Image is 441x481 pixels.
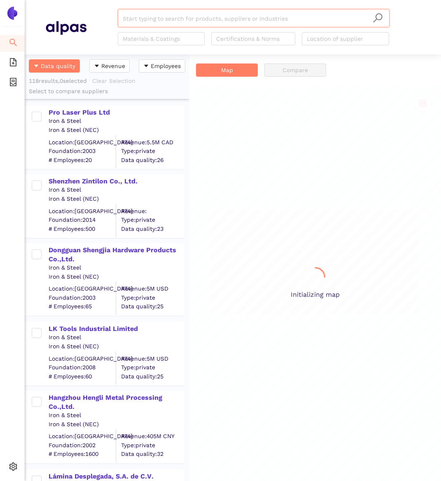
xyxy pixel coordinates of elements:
div: Location: [GEOGRAPHIC_DATA] [49,207,116,215]
span: # Employees: 65 [49,303,116,311]
span: # Employees: 60 [49,372,116,380]
span: setting [9,460,17,476]
div: Iron & Steel [49,411,184,420]
div: Revenue: 405M CNY [121,432,184,441]
span: # Employees: 1600 [49,450,116,458]
div: Iron & Steel (NEC) [49,126,184,134]
div: Iron & Steel [49,333,184,342]
span: caret-down [94,63,100,70]
div: Iron & Steel (NEC) [49,343,184,351]
span: search [9,35,17,52]
div: Initializing map [189,86,441,481]
button: Clear Selection [92,74,141,87]
div: Iron & Steel (NEC) [49,420,184,428]
span: Foundation: 2002 [49,441,116,449]
span: caret-down [33,63,39,70]
span: Type: private [121,216,184,224]
div: Revenue: 5.5M CAD [121,138,184,146]
button: caret-downData quality [29,59,80,73]
span: caret-down [143,63,149,70]
button: Map [196,63,258,77]
span: # Employees: 500 [49,225,116,233]
div: Iron & Steel [49,186,184,194]
span: Type: private [121,441,184,449]
div: Iron & Steel (NEC) [49,195,184,203]
img: Homepage [45,17,86,38]
div: Location: [GEOGRAPHIC_DATA] [49,285,116,293]
span: container [9,75,17,92]
div: Select to compare suppliers [29,87,185,96]
div: Location: [GEOGRAPHIC_DATA] [49,432,116,441]
span: Type: private [121,147,184,155]
div: Revenue: [121,207,184,215]
div: Iron & Steel (NEC) [49,272,184,281]
span: Data quality: 26 [121,156,184,164]
span: Foundation: 2014 [49,216,116,224]
span: Map [221,66,233,75]
div: Iron & Steel [49,264,184,272]
button: caret-downRevenue [89,59,130,73]
span: Type: private [121,293,184,302]
span: Foundation: 2003 [49,147,116,155]
div: Location: [GEOGRAPHIC_DATA] [49,138,116,146]
div: Iron & Steel [49,117,184,125]
span: Data quality: 25 [121,303,184,311]
img: Logo [6,7,19,20]
span: Data quality [41,61,75,70]
div: Hangzhou Hengli Metal Processing Co.,Ltd. [49,393,184,412]
div: Lámina Desplegada, S.A. de C.V. [49,472,184,481]
span: file-add [9,55,17,72]
span: Data quality: 32 [121,450,184,458]
span: Revenue [101,61,125,70]
div: LK Tools Industrial Limited [49,324,184,333]
span: Data quality: 23 [121,225,184,233]
span: Foundation: 2008 [49,364,116,372]
span: Data quality: 25 [121,372,184,380]
div: Shenzhen Zintilon Co., Ltd. [49,177,184,186]
div: Revenue: 5M USD [121,285,184,293]
span: search [373,13,383,23]
div: Revenue: 5M USD [121,354,184,363]
span: # Employees: 20 [49,156,116,164]
span: Type: private [121,364,184,372]
span: loading [304,266,326,288]
div: Location: [GEOGRAPHIC_DATA] [49,354,116,363]
button: caret-downEmployees [139,59,185,73]
span: 118 results, 0 selected [29,77,87,84]
div: Pro Laser Plus Ltd [49,108,184,117]
span: Foundation: 2003 [49,293,116,302]
div: Dongguan Shengjia Hardware Products Co.,Ltd. [49,246,184,264]
span: Employees [151,61,181,70]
